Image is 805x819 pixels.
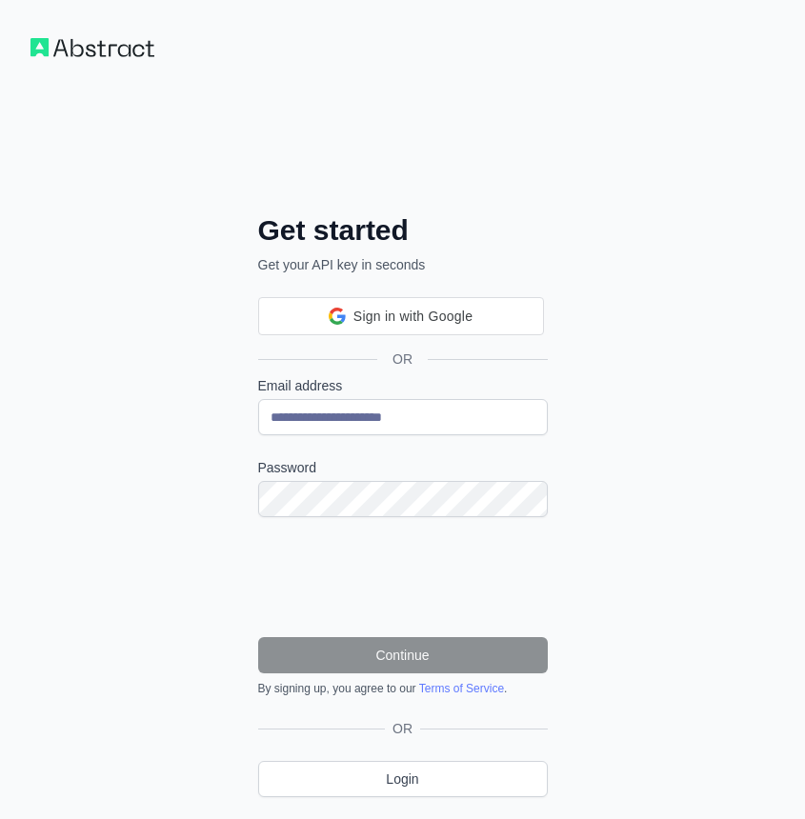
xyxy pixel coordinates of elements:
[258,761,548,797] a: Login
[258,213,548,248] h2: Get started
[258,255,548,274] p: Get your API key in seconds
[419,682,504,695] a: Terms of Service
[258,376,548,395] label: Email address
[385,719,420,738] span: OR
[258,681,548,696] div: By signing up, you agree to our .
[377,350,428,369] span: OR
[258,458,548,477] label: Password
[258,540,548,614] iframe: reCAPTCHA
[258,637,548,673] button: Continue
[353,307,473,327] span: Sign in with Google
[30,38,154,57] img: Workflow
[258,297,544,335] div: Sign in with Google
